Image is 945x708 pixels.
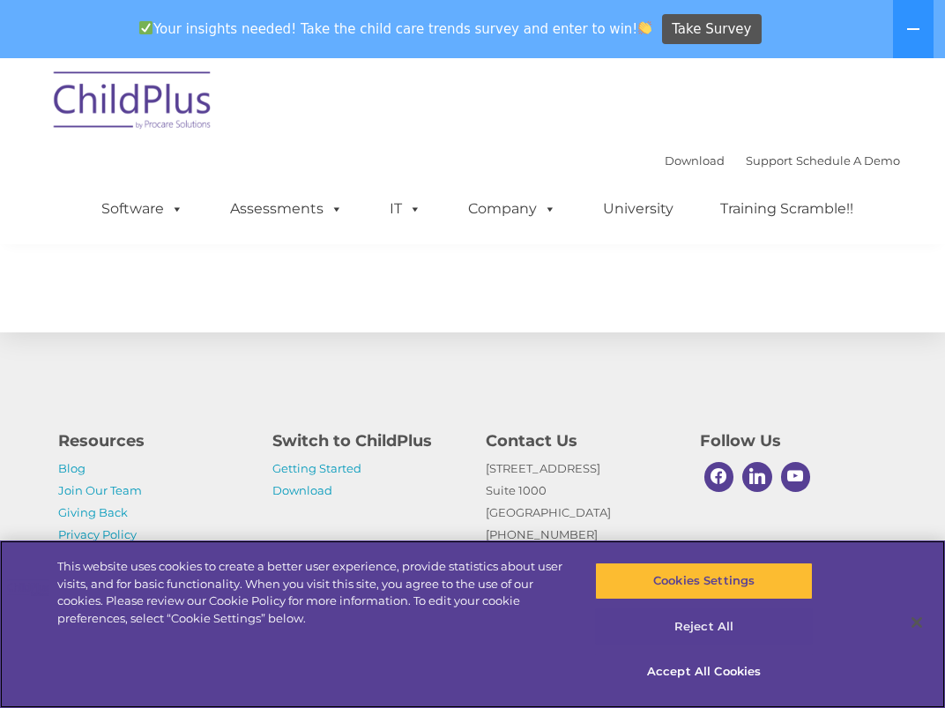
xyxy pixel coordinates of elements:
font: | [665,153,900,168]
a: Training Scramble!! [703,191,871,227]
img: ChildPlus by Procare Solutions [45,59,221,147]
h4: Switch to ChildPlus [272,429,460,453]
a: Getting Started [272,461,361,475]
a: Software [84,191,201,227]
button: Reject All [595,608,813,645]
img: 👏 [638,21,651,34]
a: Company [450,191,574,227]
a: Linkedin [738,458,777,496]
a: Take Survey [662,14,762,45]
a: Facebook [700,458,739,496]
a: Assessments [212,191,361,227]
img: ✅ [139,21,153,34]
button: Cookies Settings [595,563,813,600]
p: [STREET_ADDRESS] Suite 1000 [GEOGRAPHIC_DATA] [PHONE_NUMBER] [486,458,673,568]
button: Accept All Cookies [595,653,813,690]
a: Privacy Policy [58,527,137,541]
span: Your insights needed! Take the child care trends survey and enter to win! [131,11,659,46]
a: Blog [58,461,86,475]
h4: Follow Us [700,429,888,453]
a: Support [746,153,792,168]
a: Schedule A Demo [796,153,900,168]
span: Take Survey [672,14,751,45]
a: Join Our Team [58,483,142,497]
a: Giving Back [58,505,128,519]
a: University [585,191,691,227]
a: Youtube [777,458,815,496]
button: Close [897,603,936,642]
div: This website uses cookies to create a better user experience, provide statistics about user visit... [57,558,567,627]
a: Download [272,483,332,497]
a: Download [665,153,725,168]
a: IT [372,191,439,227]
h4: Contact Us [486,429,673,453]
h4: Resources [58,429,246,453]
